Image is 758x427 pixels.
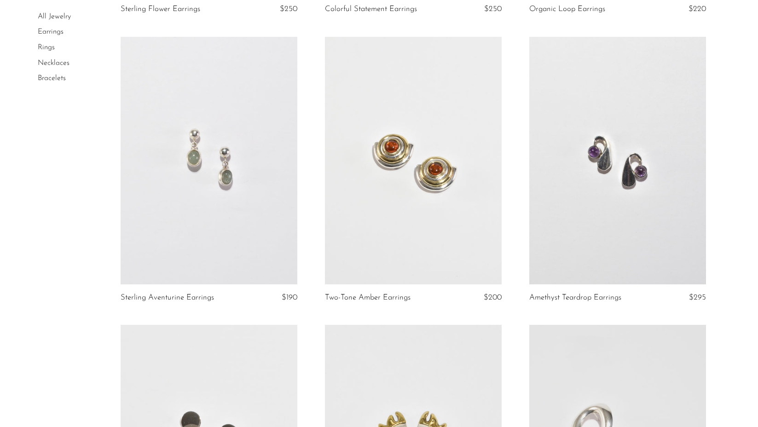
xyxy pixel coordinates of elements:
a: Organic Loop Earrings [529,5,605,13]
a: Necklaces [38,59,69,67]
a: Two-Tone Amber Earrings [325,294,411,302]
span: $190 [282,294,297,301]
a: Bracelets [38,75,66,82]
span: $250 [484,5,502,13]
span: $295 [689,294,706,301]
a: Sterling Flower Earrings [121,5,200,13]
a: Sterling Aventurine Earrings [121,294,214,302]
span: $220 [689,5,706,13]
a: Rings [38,44,55,51]
span: $200 [484,294,502,301]
a: All Jewelry [38,13,71,20]
a: Amethyst Teardrop Earrings [529,294,621,302]
span: $250 [280,5,297,13]
a: Earrings [38,29,64,36]
a: Colorful Statement Earrings [325,5,417,13]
